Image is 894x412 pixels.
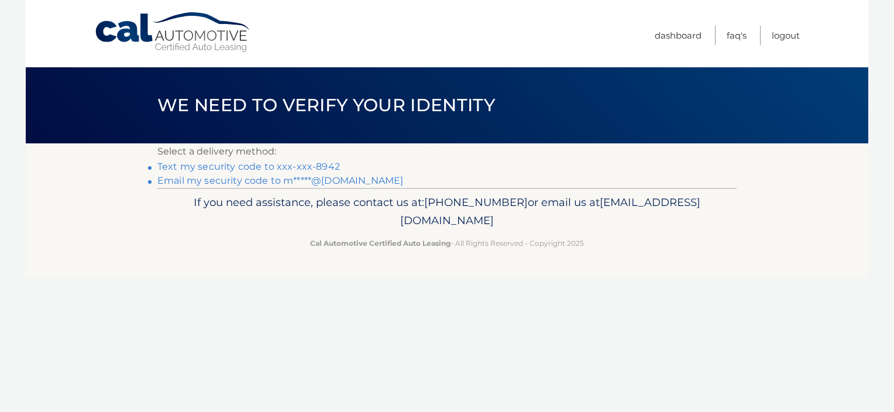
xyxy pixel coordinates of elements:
a: Email my security code to m*****@[DOMAIN_NAME] [157,175,403,186]
a: Cal Automotive [94,12,252,53]
p: Select a delivery method: [157,143,737,160]
a: Logout [772,26,800,45]
a: FAQ's [727,26,747,45]
span: We need to verify your identity [157,94,495,116]
a: Dashboard [655,26,702,45]
p: - All Rights Reserved - Copyright 2025 [165,237,729,249]
p: If you need assistance, please contact us at: or email us at [165,193,729,231]
a: Text my security code to xxx-xxx-8942 [157,161,340,172]
span: [PHONE_NUMBER] [424,195,528,209]
strong: Cal Automotive Certified Auto Leasing [310,239,451,248]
